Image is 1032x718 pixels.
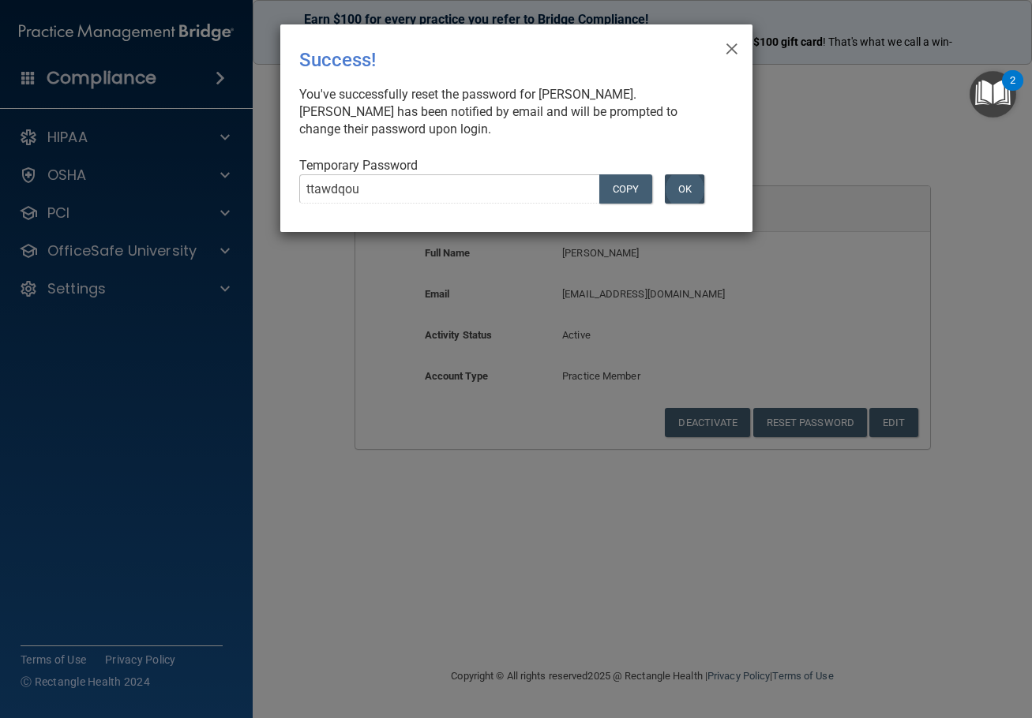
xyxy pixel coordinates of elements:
[725,31,739,62] span: ×
[970,71,1016,118] button: Open Resource Center, 2 new notifications
[299,37,669,83] div: Success!
[665,174,704,204] button: OK
[299,86,721,138] div: You've successfully reset the password for [PERSON_NAME]. [PERSON_NAME] has been notified by emai...
[299,158,418,173] span: Temporary Password
[599,174,651,204] button: COPY
[1010,80,1015,101] div: 2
